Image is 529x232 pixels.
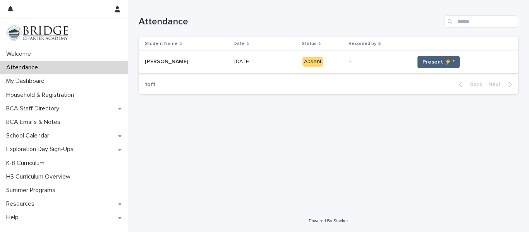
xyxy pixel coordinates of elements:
[3,173,77,180] p: HS Curriculum Overview
[302,57,323,67] div: Absent
[3,91,80,99] p: Household & Registration
[3,214,25,221] p: Help
[3,77,51,85] p: My Dashboard
[423,58,455,66] span: Present ⚡ *
[145,40,178,48] p: Student Name
[453,81,485,88] button: Back
[3,132,55,139] p: School Calendar
[349,58,408,65] p: -
[3,50,37,58] p: Welcome
[417,56,460,68] button: Present ⚡ *
[3,160,51,167] p: K-8 Curriculum
[485,81,518,88] button: Next
[3,200,41,208] p: Resources
[309,218,348,223] a: Powered By Stacker
[302,40,316,48] p: Status
[3,105,65,112] p: BCA Staff Directory
[234,40,245,48] p: Date
[3,64,44,71] p: Attendance
[445,15,518,28] input: Search
[3,119,67,126] p: BCA Emails & Notes
[139,51,518,73] tr: [PERSON_NAME][PERSON_NAME] [DATE][DATE] Absent-Present ⚡ *
[145,57,190,65] p: [PERSON_NAME]
[139,75,161,94] p: 1 of 1
[139,16,441,27] h1: Attendance
[465,82,482,87] span: Back
[6,25,68,41] img: V1C1m3IdTEidaUdm9Hs0
[3,146,80,153] p: Exploration Day Sign-Ups
[3,187,62,194] p: Summer Programs
[488,82,505,87] span: Next
[349,40,376,48] p: Recorded by
[234,57,252,65] p: [DATE]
